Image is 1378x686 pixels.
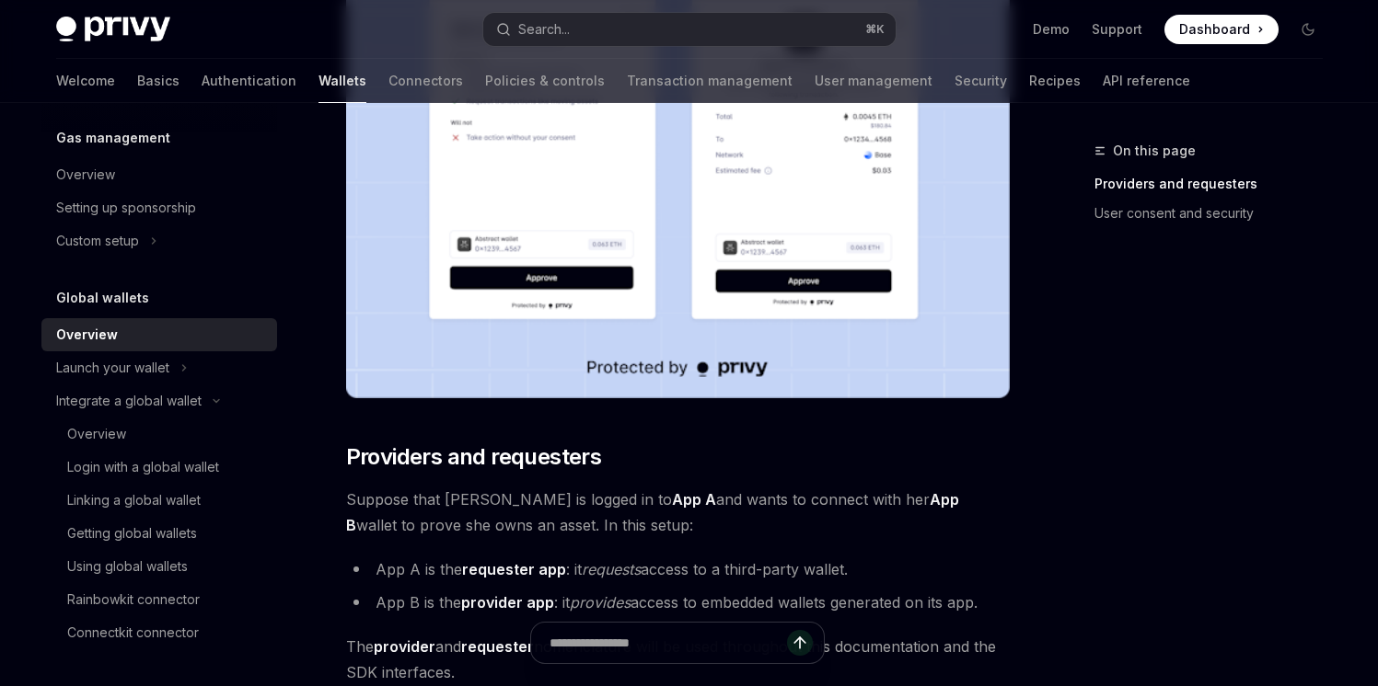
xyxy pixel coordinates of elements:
span: On this page [1113,140,1196,162]
a: User consent and security [1094,199,1337,228]
div: Overview [56,324,118,346]
a: Getting global wallets [41,517,277,550]
div: Setting up sponsorship [56,197,196,219]
a: Support [1092,20,1142,39]
div: Launch your wallet [56,357,169,379]
span: Providers and requesters [346,442,602,472]
a: Authentication [202,59,296,103]
a: Transaction management [627,59,793,103]
strong: App A [672,490,716,509]
li: App A is the : it access to a third-party wallet. [346,556,1010,582]
strong: App B [346,490,959,534]
button: Search...⌘K [483,13,896,46]
div: Overview [67,423,126,445]
a: Providers and requesters [1094,169,1337,199]
div: Integrate a global wallet [56,390,202,412]
div: Overview [56,164,115,186]
h5: Gas management [56,127,170,149]
div: Using global wallets [67,555,188,577]
div: Search... [518,18,570,40]
a: Setting up sponsorship [41,191,277,224]
img: dark logo [56,17,170,42]
li: App B is the : it access to embedded wallets generated on its app. [346,589,1010,615]
div: Custom setup [56,230,139,252]
div: Linking a global wallet [67,489,201,511]
strong: provider app [461,593,554,612]
div: Rainbowkit connector [67,589,200,611]
a: Overview [41,318,277,351]
div: Connectkit connector [67,622,199,644]
h5: Global wallets [56,287,149,309]
em: provides [570,593,631,612]
span: Suppose that [PERSON_NAME] is logged in to and wants to connect with her wallet to prove she owns... [346,486,1010,538]
button: Send message [787,630,813,656]
a: Connectkit connector [41,616,277,649]
a: API reference [1103,59,1190,103]
em: requests [582,560,641,578]
a: Login with a global wallet [41,451,277,484]
a: Linking a global wallet [41,484,277,517]
a: Basics [137,59,179,103]
a: Using global wallets [41,550,277,583]
a: Welcome [56,59,115,103]
button: Toggle dark mode [1293,15,1323,44]
a: Security [955,59,1007,103]
a: Dashboard [1164,15,1279,44]
div: Login with a global wallet [67,456,219,478]
a: User management [815,59,932,103]
a: Wallets [318,59,366,103]
a: Demo [1033,20,1070,39]
a: Overview [41,158,277,191]
span: ⌘ K [865,22,885,37]
a: Recipes [1029,59,1081,103]
span: Dashboard [1179,20,1250,39]
a: Rainbowkit connector [41,583,277,616]
strong: requester app [462,560,566,578]
a: Overview [41,417,277,451]
a: Policies & controls [485,59,605,103]
div: Getting global wallets [67,522,197,544]
a: Connectors [388,59,463,103]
